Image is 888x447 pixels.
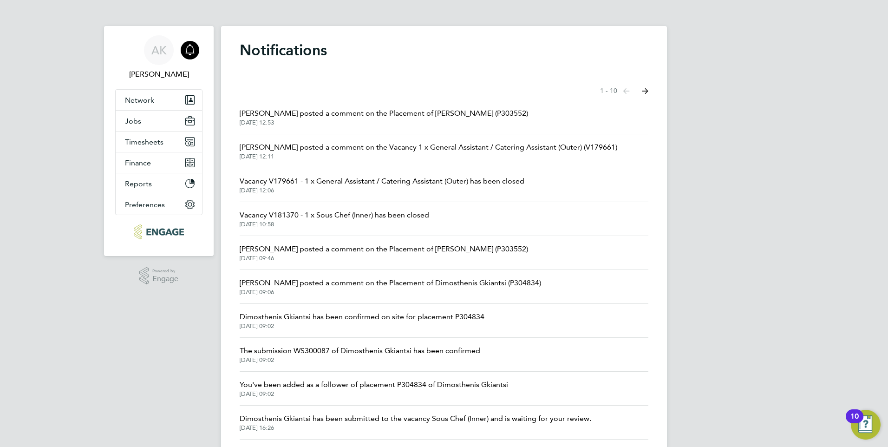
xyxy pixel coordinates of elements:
span: [PERSON_NAME] posted a comment on the Placement of [PERSON_NAME] (P303552) [240,108,528,119]
span: Vacancy V181370 - 1 x Sous Chef (Inner) has been closed [240,210,429,221]
span: [DATE] 09:02 [240,390,508,398]
span: Finance [125,158,151,167]
button: Finance [116,152,202,173]
div: 10 [850,416,859,428]
button: Jobs [116,111,202,131]
a: [PERSON_NAME] posted a comment on the Placement of [PERSON_NAME] (P303552)[DATE] 12:53 [240,108,528,126]
span: Timesheets [125,138,163,146]
button: Reports [116,173,202,194]
button: Open Resource Center, 10 new notifications [851,410,881,440]
a: Vacancy V179661 - 1 x General Assistant / Catering Assistant (Outer) has been closed[DATE] 12:06 [240,176,524,194]
span: [PERSON_NAME] posted a comment on the Placement of [PERSON_NAME] (P303552) [240,243,528,255]
span: Jobs [125,117,141,125]
span: The submission WS300087 of Dimosthenis Gkiantsi has been confirmed [240,345,480,356]
span: [DATE] 09:06 [240,289,541,296]
span: Engage [152,275,178,283]
a: Dimosthenis Gkiantsi has been submitted to the vacancy Sous Chef (Inner) and is waiting for your ... [240,413,591,432]
a: [PERSON_NAME] posted a comment on the Placement of Dimosthenis Gkiantsi (P304834)[DATE] 09:06 [240,277,541,296]
span: [DATE] 12:06 [240,187,524,194]
span: [DATE] 16:26 [240,424,591,432]
a: Go to home page [115,224,202,239]
span: AK [151,44,167,56]
a: Vacancy V181370 - 1 x Sous Chef (Inner) has been closed[DATE] 10:58 [240,210,429,228]
a: [PERSON_NAME] posted a comment on the Vacancy 1 x General Assistant / Catering Assistant (Outer) ... [240,142,617,160]
img: ncclondon-logo-retina.png [134,224,183,239]
span: 1 - 10 [600,86,617,96]
a: The submission WS300087 of Dimosthenis Gkiantsi has been confirmed[DATE] 09:02 [240,345,480,364]
span: [DATE] 12:11 [240,153,617,160]
button: Timesheets [116,131,202,152]
span: [DATE] 12:53 [240,119,528,126]
a: AK[PERSON_NAME] [115,35,202,80]
span: [DATE] 10:58 [240,221,429,228]
span: Vacancy V179661 - 1 x General Assistant / Catering Assistant (Outer) has been closed [240,176,524,187]
h1: Notifications [240,41,648,59]
span: You've been added as a follower of placement P304834 of Dimosthenis Gkiantsi [240,379,508,390]
span: Reports [125,179,152,188]
a: Powered byEngage [139,267,179,285]
span: Network [125,96,154,105]
span: [DATE] 09:02 [240,322,484,330]
a: You've been added as a follower of placement P304834 of Dimosthenis Gkiantsi[DATE] 09:02 [240,379,508,398]
nav: Select page of notifications list [600,82,648,100]
a: [PERSON_NAME] posted a comment on the Placement of [PERSON_NAME] (P303552)[DATE] 09:46 [240,243,528,262]
span: [PERSON_NAME] posted a comment on the Vacancy 1 x General Assistant / Catering Assistant (Outer) ... [240,142,617,153]
span: Dimosthenis Gkiantsi has been submitted to the vacancy Sous Chef (Inner) and is waiting for your ... [240,413,591,424]
nav: Main navigation [104,26,214,256]
a: Dimosthenis Gkiantsi has been confirmed on site for placement P304834[DATE] 09:02 [240,311,484,330]
button: Preferences [116,194,202,215]
span: Anna Kucharska [115,69,202,80]
span: [PERSON_NAME] posted a comment on the Placement of Dimosthenis Gkiantsi (P304834) [240,277,541,289]
span: Dimosthenis Gkiantsi has been confirmed on site for placement P304834 [240,311,484,322]
span: [DATE] 09:46 [240,255,528,262]
span: [DATE] 09:02 [240,356,480,364]
span: Preferences [125,200,165,209]
span: Powered by [152,267,178,275]
button: Network [116,90,202,110]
